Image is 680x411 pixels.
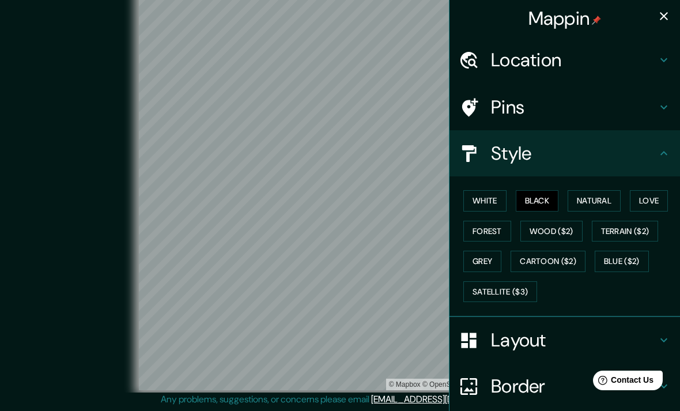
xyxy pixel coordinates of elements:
button: White [463,190,507,212]
button: Black [516,190,559,212]
p: Any problems, suggestions, or concerns please email . [161,393,515,406]
h4: Border [491,375,657,398]
a: OpenStreetMap [422,380,478,389]
a: Mapbox [389,380,421,389]
button: Forest [463,221,511,242]
div: Location [449,37,680,83]
iframe: Help widget launcher [577,366,667,398]
h4: Style [491,142,657,165]
img: pin-icon.png [592,16,601,25]
h4: Pins [491,96,657,119]
a: [EMAIL_ADDRESS][DOMAIN_NAME] [371,393,513,405]
button: Natural [568,190,621,212]
div: Layout [449,317,680,363]
div: Style [449,130,680,176]
button: Love [630,190,668,212]
div: Pins [449,84,680,130]
button: Grey [463,251,501,272]
button: Cartoon ($2) [511,251,585,272]
h4: Mappin [528,7,602,30]
div: Border [449,363,680,409]
h4: Location [491,48,657,71]
button: Blue ($2) [595,251,649,272]
button: Wood ($2) [520,221,583,242]
button: Satellite ($3) [463,281,537,303]
h4: Layout [491,329,657,352]
button: Terrain ($2) [592,221,659,242]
